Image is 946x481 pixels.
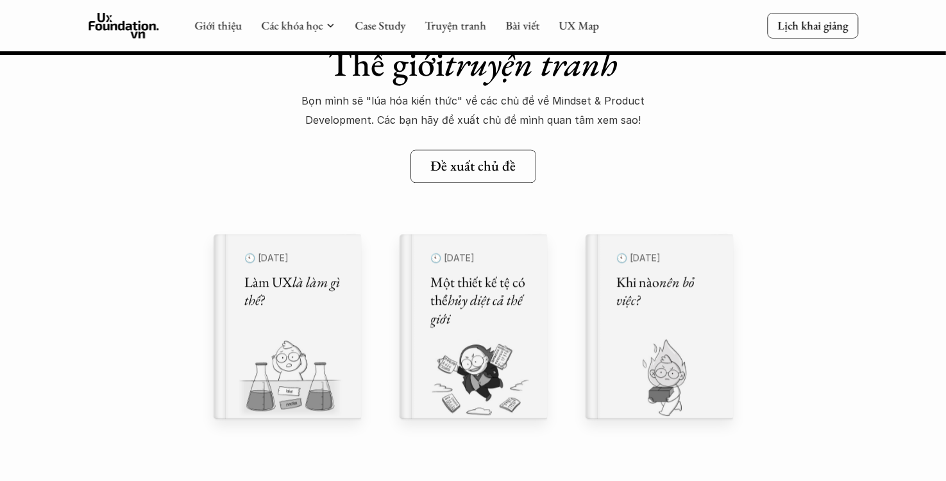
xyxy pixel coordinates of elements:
[616,273,718,309] h5: Khi nào
[281,91,666,130] p: Bọn mình sẽ "lúa hóa kiến thức" về các chủ đề về Mindset & Product Development. Các bạn hãy đề xu...
[355,18,405,33] a: Case Study
[430,291,525,328] em: hủy diệt cả thế giới
[444,41,618,86] em: truyện tranh
[616,249,718,267] p: 🕙 [DATE]
[431,158,516,174] h5: Đề xuất chủ đề
[214,234,361,419] a: 🕙 [DATE]Làm UXlà làm gì thế?
[410,149,536,183] a: Đề xuất chủ đề
[244,273,346,309] h5: Làm UX
[559,18,599,33] a: UX Map
[777,18,848,33] p: Lịch khai giảng
[425,18,486,33] a: Truyện tranh
[400,234,547,419] a: 🕙 [DATE]Một thiết kế tệ có thểhủy diệt cả thế giới
[586,234,733,419] a: 🕙 [DATE]Khi nàonên bỏ việc?
[616,272,697,309] em: nên bỏ việc?
[430,273,532,328] h5: Một thiết kế tệ có thể
[505,18,539,33] a: Bài viết
[261,18,323,33] a: Các khóa học
[767,13,858,38] a: Lịch khai giảng
[244,249,346,267] p: 🕙 [DATE]
[194,18,242,33] a: Giới thiệu
[430,249,532,267] p: 🕙 [DATE]
[328,43,618,85] h1: Thế giới
[244,272,342,309] em: là làm gì thế?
